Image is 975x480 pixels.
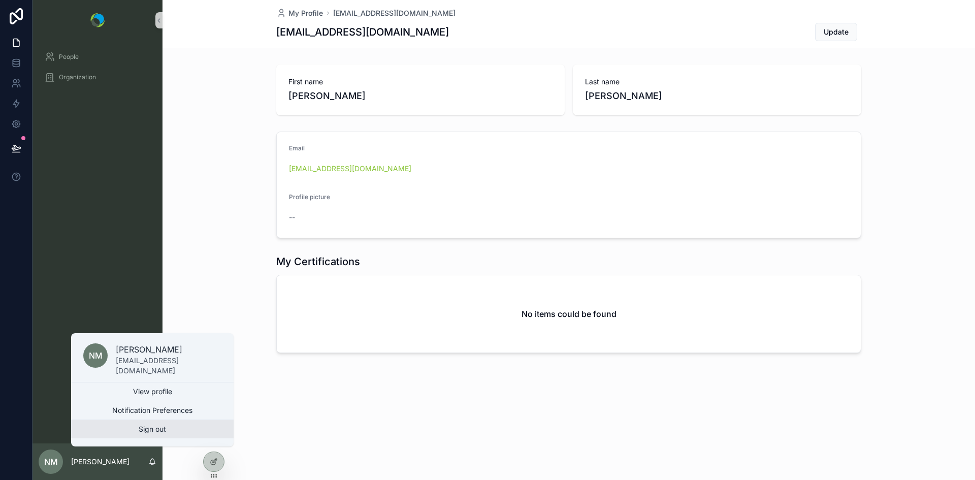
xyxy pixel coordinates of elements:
span: Last name [585,77,849,87]
span: -- [289,212,295,222]
button: Notification Preferences [71,401,234,420]
span: [PERSON_NAME] [288,89,552,103]
a: People [39,48,156,66]
a: Organization [39,68,156,86]
span: People [59,53,79,61]
span: Organization [59,73,96,81]
img: App logo [90,13,105,27]
span: NM [89,349,103,362]
p: [PERSON_NAME] [116,343,221,356]
h1: My Certifications [276,254,360,269]
a: My Profile [276,8,323,18]
h2: No items could be found [522,308,616,320]
h1: [EMAIL_ADDRESS][DOMAIN_NAME] [276,25,449,39]
span: [PERSON_NAME] [585,89,849,103]
a: [EMAIL_ADDRESS][DOMAIN_NAME] [289,164,411,174]
span: Email [289,144,305,152]
p: [PERSON_NAME] [71,457,129,467]
button: Update [815,23,857,41]
span: First name [288,77,552,87]
span: My Profile [288,8,323,18]
p: [EMAIL_ADDRESS][DOMAIN_NAME] [116,356,221,376]
a: [EMAIL_ADDRESS][DOMAIN_NAME] [333,8,456,18]
span: NM [44,456,58,468]
span: Update [824,27,849,37]
button: Sign out [71,420,234,438]
a: View profile [71,382,234,401]
div: scrollable content [32,41,162,100]
span: Profile picture [289,193,330,201]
